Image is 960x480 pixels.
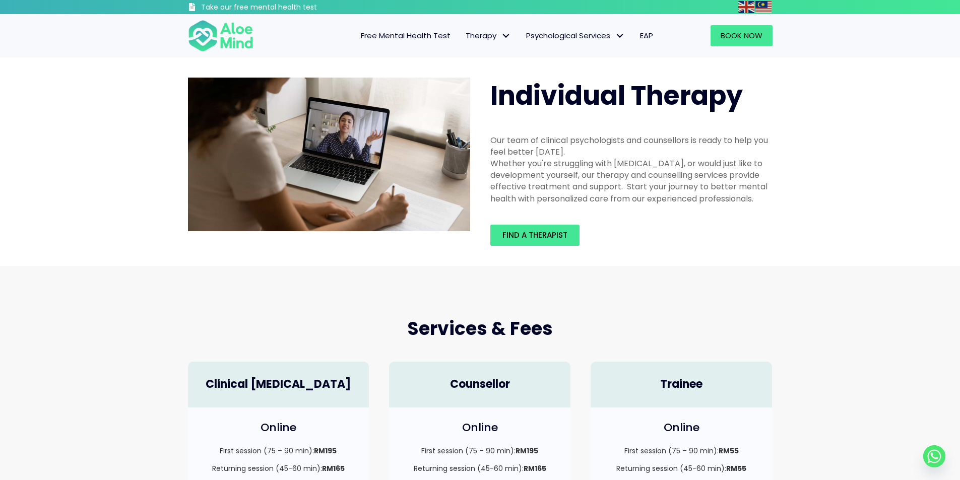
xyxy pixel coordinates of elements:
[923,445,945,467] a: Whatsapp
[322,463,345,473] strong: RM165
[601,420,762,436] h4: Online
[198,420,359,436] h4: Online
[188,19,253,52] img: Aloe mind Logo
[526,30,625,41] span: Psychological Services
[198,463,359,473] p: Returning session (45-60 min):
[726,463,746,473] strong: RM55
[490,225,580,246] a: Find a therapist
[407,316,553,341] span: Services & Fees
[519,25,632,46] a: Psychological ServicesPsychological Services: submenu
[399,420,560,436] h4: Online
[267,25,661,46] nav: Menu
[601,463,762,473] p: Returning session (45-60 min):
[755,1,772,13] img: ms
[524,463,546,473] strong: RM165
[502,230,567,240] span: Find a therapist
[198,377,359,392] h4: Clinical [MEDICAL_DATA]
[201,3,371,13] h3: Take our free mental health test
[198,446,359,456] p: First session (75 – 90 min):
[721,30,762,41] span: Book Now
[490,158,773,204] div: Whether you're struggling with [MEDICAL_DATA], or would just like to development yourself, our th...
[490,134,773,158] div: Our team of clinical psychologists and counsellors is ready to help you feel better [DATE].
[632,25,661,46] a: EAP
[711,25,773,46] a: Book Now
[640,30,653,41] span: EAP
[353,25,458,46] a: Free Mental Health Test
[601,446,762,456] p: First session (75 – 90 min):
[361,30,451,41] span: Free Mental Health Test
[719,446,739,456] strong: RM55
[499,29,514,43] span: Therapy: submenu
[188,78,470,231] img: Therapy online individual
[738,1,755,13] a: English
[188,3,371,14] a: Take our free mental health test
[516,446,538,456] strong: RM195
[601,377,762,392] h4: Trainee
[399,463,560,473] p: Returning session (45-60 min):
[458,25,519,46] a: TherapyTherapy: submenu
[613,29,627,43] span: Psychological Services: submenu
[314,446,337,456] strong: RM195
[738,1,754,13] img: en
[399,377,560,392] h4: Counsellor
[755,1,773,13] a: Malay
[466,30,511,41] span: Therapy
[399,446,560,456] p: First session (75 – 90 min):
[490,77,743,114] span: Individual Therapy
